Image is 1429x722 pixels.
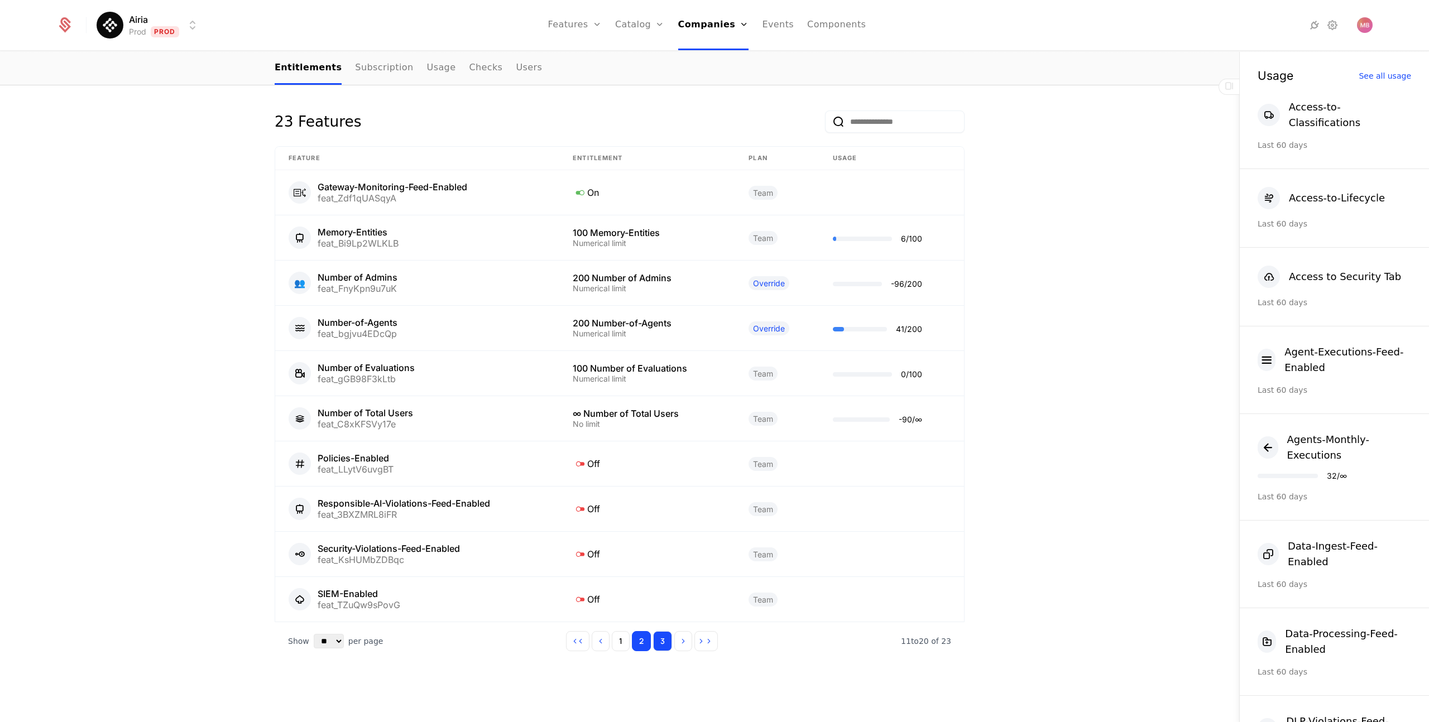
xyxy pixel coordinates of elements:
[1289,99,1411,131] div: Access-to-Classifications
[632,631,651,651] button: Go to page 2
[318,273,397,282] div: Number of Admins
[901,637,941,646] span: 11 to 20 of
[1289,190,1385,206] div: Access-to-Lifecycle
[1258,666,1411,677] div: Last 60 days
[901,370,922,378] div: 0 / 100
[318,555,460,564] div: feat_KsHUMbZDBqc
[573,364,722,373] div: 100 Number of Evaluations
[573,592,722,607] div: Off
[318,239,399,248] div: feat_Bi9Lp2WLKLB
[566,631,589,651] button: Go to first page
[129,26,146,37] div: Prod
[318,182,467,191] div: Gateway-Monitoring-Feed-Enabled
[275,52,965,85] nav: Main
[573,375,722,383] div: Numerical limit
[749,186,778,200] span: Team
[469,52,502,85] a: Checks
[573,330,722,338] div: Numerical limit
[318,589,400,598] div: SIEM-Enabled
[318,544,460,553] div: Security-Violations-Feed-Enabled
[318,420,413,429] div: feat_C8xKFSVy17e
[1326,18,1339,32] a: Settings
[566,631,718,651] div: Page navigation
[573,456,722,471] div: Off
[749,276,789,290] span: Override
[1258,139,1411,151] div: Last 60 days
[573,239,722,247] div: Numerical limit
[573,185,722,200] div: On
[318,454,394,463] div: Policies-Enabled
[348,636,383,647] span: per page
[819,147,964,170] th: Usage
[749,457,778,471] span: Team
[1258,384,1411,396] div: Last 60 days
[97,12,123,38] img: Airia
[749,547,778,561] span: Team
[288,636,309,647] span: Show
[1258,579,1411,590] div: Last 60 days
[749,593,778,607] span: Team
[901,235,922,243] div: 6 / 100
[1357,17,1373,33] img: Matt Bell
[1289,269,1401,285] div: Access to Security Tab
[318,510,490,519] div: feat_3BXZMRL8iFR
[1288,538,1411,570] div: Data-Ingest-Feed-Enabled
[318,408,413,417] div: Number of Total Users
[899,416,922,423] div: -90 / ∞
[318,600,400,609] div: feat_TZuQw9sPovG
[749,502,778,516] span: Team
[694,631,718,651] button: Go to last page
[289,272,311,294] div: 👥
[318,329,397,338] div: feat_bgjvu4EDcQp
[516,52,542,85] a: Users
[427,52,456,85] a: Usage
[1258,491,1411,502] div: Last 60 days
[129,13,148,26] span: Airia
[749,231,778,245] span: Team
[1258,626,1411,657] button: Data-Processing-Feed-Enabled
[592,631,610,651] button: Go to previous page
[896,325,922,333] div: 41 / 200
[559,147,735,170] th: Entitlement
[275,622,965,660] div: Table pagination
[1258,99,1411,131] button: Access-to-Classifications
[1285,626,1411,657] div: Data-Processing-Feed-Enabled
[573,547,722,561] div: Off
[1359,72,1411,80] div: See all usage
[318,284,397,293] div: feat_FnyKpn9u7uK
[318,465,394,474] div: feat_LLytV6uvgBT
[275,52,542,85] ul: Choose Sub Page
[735,147,819,170] th: plan
[1258,297,1411,308] div: Last 60 days
[318,318,397,327] div: Number-of-Agents
[1258,187,1385,209] button: Access-to-Lifecycle
[749,321,789,335] span: Override
[151,26,179,37] span: Prod
[275,52,342,85] a: Entitlements
[314,634,344,648] select: Select page size
[355,52,413,85] a: Subscription
[318,228,399,237] div: Memory-Entities
[573,502,722,516] div: Off
[1258,538,1411,570] button: Data-Ingest-Feed-Enabled
[1258,218,1411,229] div: Last 60 days
[318,194,467,203] div: feat_Zdf1qUASqyA
[318,363,415,372] div: Number of Evaluations
[1258,432,1411,463] button: Agents-Monthly-Executions
[573,420,722,428] div: No limit
[1327,472,1347,480] div: 32 / ∞
[1287,432,1412,463] div: Agents-Monthly-Executions
[318,374,415,383] div: feat_gGB98F3kLtb
[275,147,559,170] th: Feature
[573,273,722,282] div: 200 Number of Admins
[674,631,692,651] button: Go to next page
[275,110,361,133] div: 23 Features
[749,367,778,381] span: Team
[100,13,199,37] button: Select environment
[573,409,722,418] div: ∞ Number of Total Users
[891,280,922,288] div: -96 / 200
[573,285,722,292] div: Numerical limit
[901,637,951,646] span: 23
[1308,18,1321,32] a: Integrations
[1284,344,1411,376] div: Agent-Executions-Feed-Enabled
